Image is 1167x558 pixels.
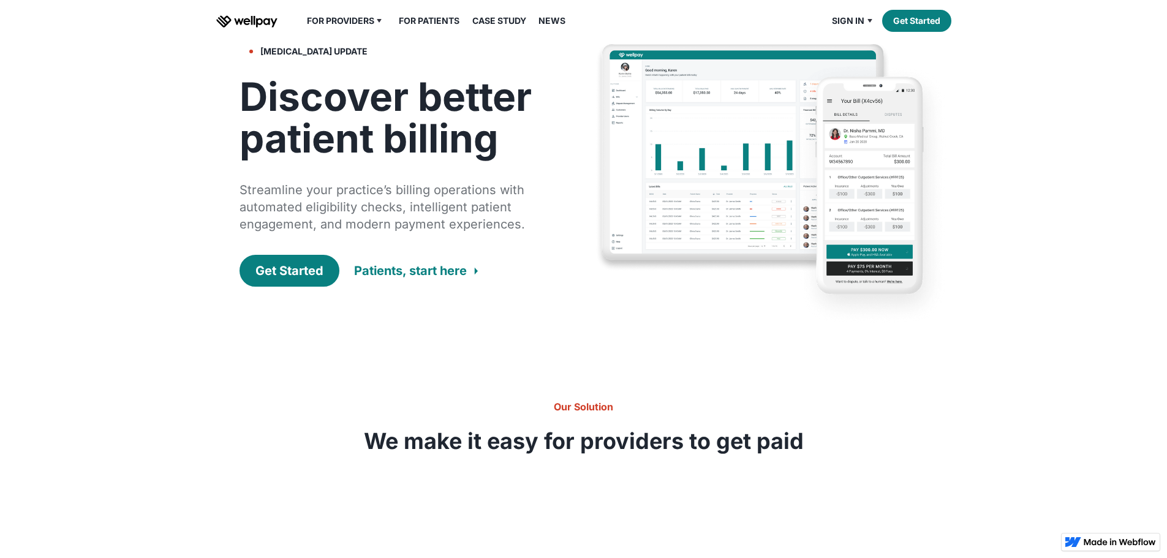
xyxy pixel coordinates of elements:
[1084,538,1156,546] img: Made in Webflow
[307,13,374,28] div: For Providers
[240,255,339,287] a: Get Started
[255,262,323,279] div: Get Started
[240,181,550,233] div: Streamline your practice’s billing operations with automated eligibility checks, intelligent pati...
[260,44,368,59] div: [MEDICAL_DATA] update
[465,13,534,28] a: Case Study
[240,76,550,159] h1: Discover better patient billing
[825,13,882,28] div: Sign in
[216,13,278,28] a: home
[391,13,467,28] a: For Patients
[531,13,573,28] a: News
[832,13,864,28] div: Sign in
[354,262,467,279] div: Patients, start here
[363,429,804,453] h3: We make it easy for providers to get paid
[354,256,478,285] a: Patients, start here
[363,399,804,414] h6: Our Solution
[300,13,392,28] div: For Providers
[882,10,951,32] a: Get Started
